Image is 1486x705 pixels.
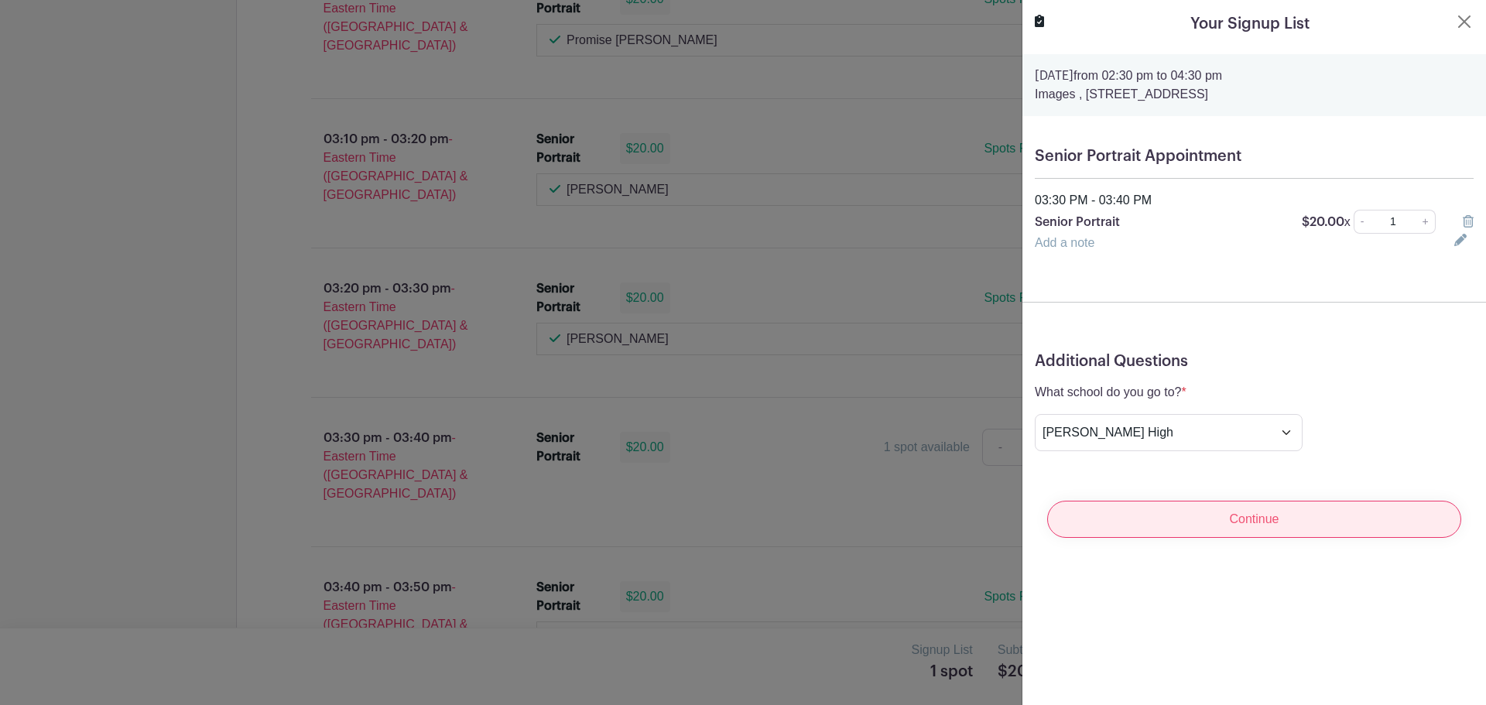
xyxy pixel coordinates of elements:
[1035,85,1474,104] p: Images , [STREET_ADDRESS]
[1035,213,1283,231] p: Senior Portrait
[1025,191,1483,210] div: 03:30 PM - 03:40 PM
[1302,213,1351,231] p: $20.00
[1035,352,1474,371] h5: Additional Questions
[1035,236,1094,249] a: Add a note
[1035,67,1474,85] p: from 02:30 pm to 04:30 pm
[1344,215,1351,228] span: x
[1190,12,1310,36] h5: Your Signup List
[1035,70,1073,82] strong: [DATE]
[1455,12,1474,31] button: Close
[1035,383,1303,402] p: What school do you go to?
[1047,501,1461,538] input: Continue
[1416,210,1436,234] a: +
[1354,210,1371,234] a: -
[1035,147,1474,166] h5: Senior Portrait Appointment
